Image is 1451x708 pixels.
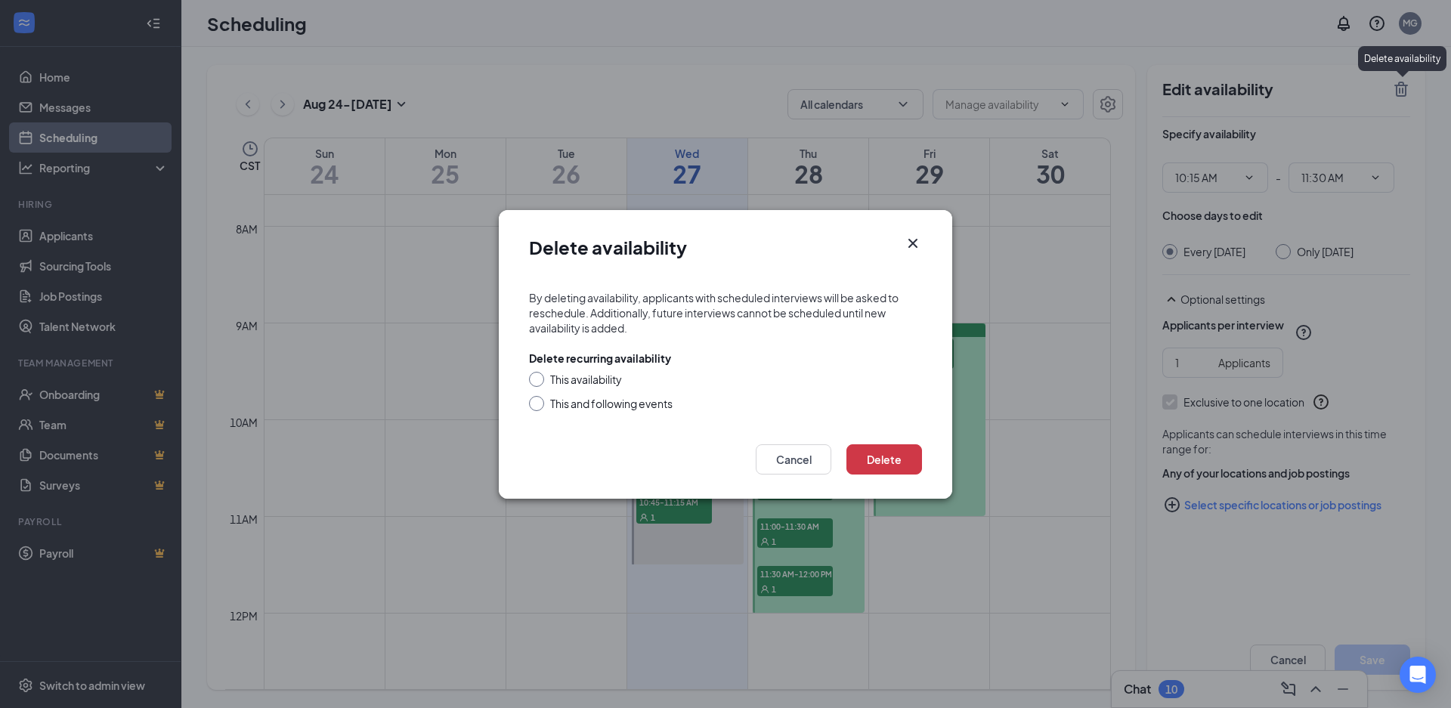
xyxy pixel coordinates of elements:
div: Delete recurring availability [529,351,671,366]
svg: Cross [904,234,922,252]
div: By deleting availability, applicants with scheduled interviews will be asked to reschedule. Addit... [529,290,922,335]
div: This availability [550,372,622,387]
h1: Delete availability [529,234,687,260]
button: Close [904,234,922,252]
button: Delete [846,444,922,475]
button: Cancel [756,444,831,475]
div: Open Intercom Messenger [1400,657,1436,693]
div: Delete availability [1358,46,1446,71]
div: This and following events [550,396,673,411]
